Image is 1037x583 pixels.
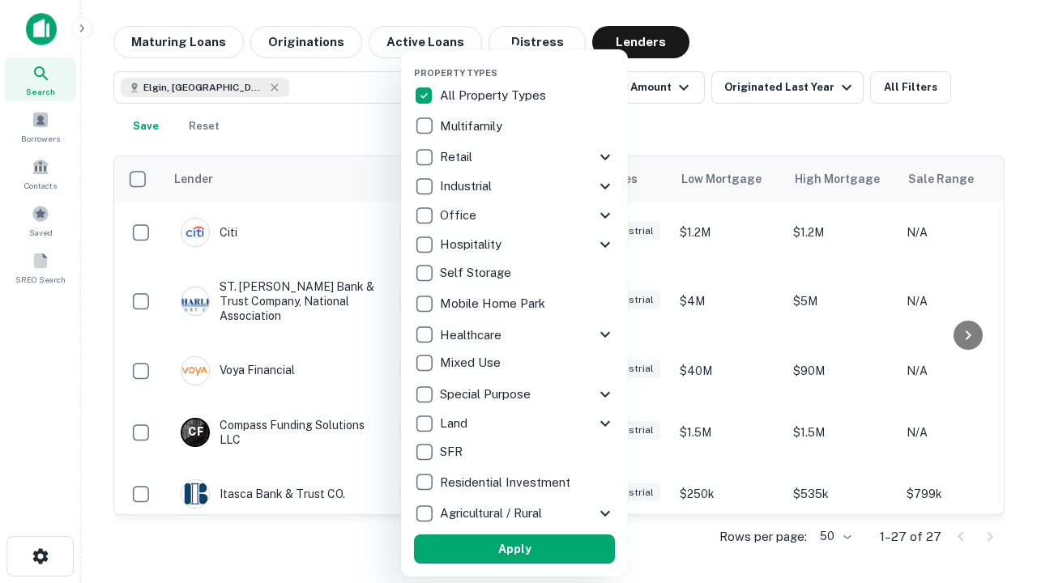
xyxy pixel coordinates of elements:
[440,206,480,225] p: Office
[414,534,615,564] button: Apply
[414,230,615,259] div: Hospitality
[414,201,615,230] div: Office
[414,499,615,528] div: Agricultural / Rural
[440,86,549,105] p: All Property Types
[414,320,615,349] div: Healthcare
[440,235,505,254] p: Hospitality
[440,414,471,433] p: Land
[414,68,497,78] span: Property Types
[414,380,615,409] div: Special Purpose
[440,504,545,523] p: Agricultural / Rural
[440,326,505,345] p: Healthcare
[414,409,615,438] div: Land
[414,172,615,201] div: Industrial
[440,177,495,196] p: Industrial
[440,147,476,167] p: Retail
[440,473,574,492] p: Residential Investment
[440,385,534,404] p: Special Purpose
[440,117,506,136] p: Multifamily
[440,353,504,372] p: Mixed Use
[414,143,615,172] div: Retail
[440,294,548,313] p: Mobile Home Park
[956,402,1037,479] iframe: Chat Widget
[440,263,514,283] p: Self Storage
[440,442,466,462] p: SFR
